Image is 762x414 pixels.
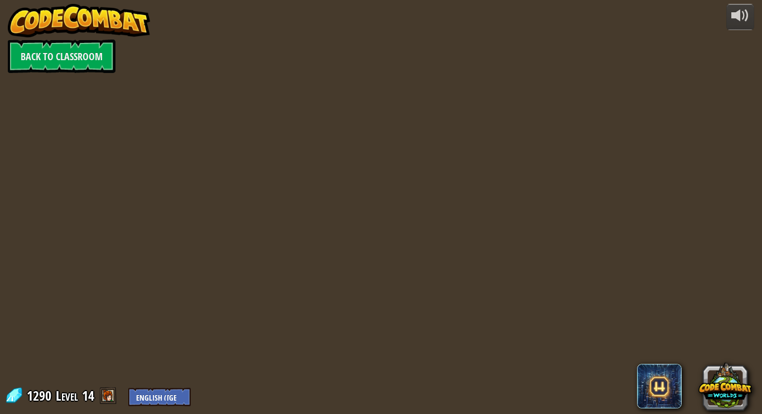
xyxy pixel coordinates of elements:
[8,4,151,37] img: CodeCombat - Learn how to code by playing a game
[56,387,78,405] span: Level
[726,4,754,30] button: Adjust volume
[27,387,55,405] span: 1290
[8,40,115,73] a: Back to Classroom
[82,387,94,405] span: 14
